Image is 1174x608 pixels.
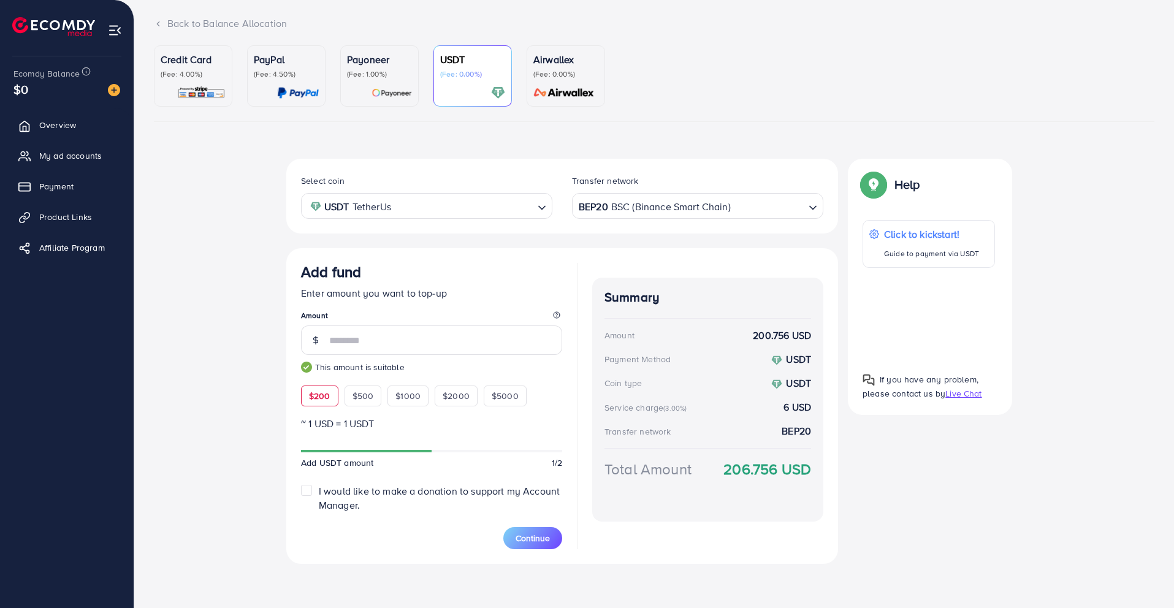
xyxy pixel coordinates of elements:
[301,286,562,300] p: Enter amount you want to top-up
[863,374,875,386] img: Popup guide
[353,198,391,216] span: TetherUs
[786,376,811,390] strong: USDT
[1122,553,1165,599] iframe: Chat
[604,353,671,365] div: Payment Method
[572,193,823,218] div: Search for option
[353,390,374,402] span: $500
[572,175,639,187] label: Transfer network
[319,484,560,512] span: I would like to make a donation to support my Account Manager.
[39,211,92,223] span: Product Links
[310,201,321,212] img: coin
[440,52,505,67] p: USDT
[9,143,124,168] a: My ad accounts
[753,329,811,343] strong: 200.756 USD
[863,373,978,400] span: If you have any problem, please contact us by
[154,17,1154,31] div: Back to Balance Allocation
[324,198,349,216] strong: USDT
[161,69,226,79] p: (Fee: 4.00%)
[492,390,519,402] span: $5000
[604,401,690,414] div: Service charge
[533,52,598,67] p: Airwallex
[771,355,782,366] img: coin
[579,198,608,216] strong: BEP20
[39,150,102,162] span: My ad accounts
[39,241,105,254] span: Affiliate Program
[771,379,782,390] img: coin
[732,197,804,216] input: Search for option
[395,390,421,402] span: $1000
[503,527,562,549] button: Continue
[9,235,124,260] a: Affiliate Program
[301,457,373,469] span: Add USDT amount
[301,416,562,431] p: ~ 1 USD = 1 USDT
[604,290,811,305] h4: Summary
[604,425,671,438] div: Transfer network
[39,180,74,192] span: Payment
[533,69,598,79] p: (Fee: 0.00%)
[604,458,692,480] div: Total Amount
[177,86,226,100] img: card
[884,227,979,241] p: Click to kickstart!
[723,458,811,480] strong: 206.756 USD
[783,400,811,414] strong: 6 USD
[611,198,731,216] span: BSC (Binance Smart Chain)
[108,23,122,37] img: menu
[301,263,361,281] h3: Add fund
[108,84,120,96] img: image
[9,113,124,137] a: Overview
[372,86,412,100] img: card
[254,69,319,79] p: (Fee: 4.50%)
[884,246,979,261] p: Guide to payment via USDT
[254,52,319,67] p: PayPal
[161,52,226,67] p: Credit Card
[12,17,95,36] img: logo
[309,390,330,402] span: $200
[347,69,412,79] p: (Fee: 1.00%)
[443,390,470,402] span: $2000
[39,119,76,131] span: Overview
[301,175,345,187] label: Select coin
[552,457,562,469] span: 1/2
[782,424,811,438] strong: BEP20
[13,80,28,98] span: $0
[395,197,533,216] input: Search for option
[786,352,811,366] strong: USDT
[945,387,982,400] span: Live Chat
[604,329,635,341] div: Amount
[863,173,885,196] img: Popup guide
[301,310,562,325] legend: Amount
[301,362,312,373] img: guide
[9,205,124,229] a: Product Links
[301,361,562,373] small: This amount is suitable
[277,86,319,100] img: card
[516,532,550,544] span: Continue
[491,86,505,100] img: card
[347,52,412,67] p: Payoneer
[13,67,80,80] span: Ecomdy Balance
[9,174,124,199] a: Payment
[894,177,920,192] p: Help
[440,69,505,79] p: (Fee: 0.00%)
[530,86,598,100] img: card
[301,193,552,218] div: Search for option
[663,403,687,413] small: (3.00%)
[604,377,642,389] div: Coin type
